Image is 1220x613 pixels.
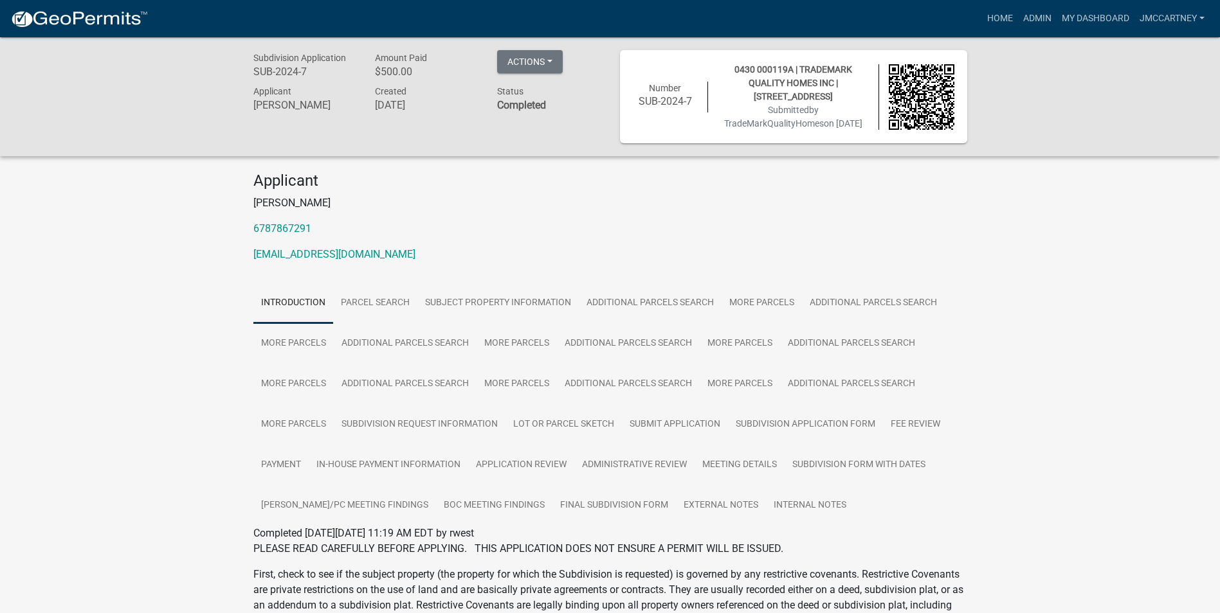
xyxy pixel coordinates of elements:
a: More Parcels [477,364,557,405]
a: External Notes [676,485,766,526]
a: BOC Meeting Findings [436,485,552,526]
a: Additional Parcels Search [579,283,722,324]
a: Parcel search [333,283,417,324]
a: Submit Application [622,404,728,445]
a: More Parcels [722,283,802,324]
a: Subject Property Information [417,283,579,324]
h6: [DATE] [375,99,478,111]
a: Subdivision Form with Dates [785,445,933,486]
a: Additional Parcels Search [557,364,700,405]
span: Completed [DATE][DATE] 11:19 AM EDT by rwest [253,527,474,539]
a: Additional Parcels Search [557,323,700,364]
a: More Parcels [253,364,334,405]
a: More Parcels [700,323,780,364]
a: Payment [253,445,309,486]
span: 0430 000119A | TRADEMARK QUALITY HOMES INC | [STREET_ADDRESS] [734,64,852,102]
a: Additional Parcels Search [802,283,945,324]
button: Actions [497,50,563,73]
a: More Parcels [253,323,334,364]
a: Additional Parcels Search [334,364,477,405]
h6: [PERSON_NAME] [253,99,356,111]
span: Amount Paid [375,53,427,63]
a: Final Subdivision Form [552,485,676,526]
a: jmccartney [1134,6,1210,31]
img: QR code [889,64,954,130]
p: PLEASE READ CAREFULLY BEFORE APPLYING. THIS APPLICATION DOES NOT ENSURE A PERMIT WILL BE ISSUED. [253,541,967,556]
a: Meeting Details [695,445,785,486]
a: More Parcels [700,364,780,405]
a: Application Review [468,445,574,486]
h6: SUB-2024-7 [253,66,356,78]
a: Administrative Review [574,445,695,486]
a: [EMAIL_ADDRESS][DOMAIN_NAME] [253,248,415,260]
a: Home [982,6,1018,31]
a: Subdivision Application Form [728,404,883,445]
h4: Applicant [253,172,967,190]
span: Number [649,83,681,93]
a: Additional Parcels Search [780,323,923,364]
a: More Parcels [477,323,557,364]
h6: $500.00 [375,66,478,78]
a: In-House Payment Information [309,445,468,486]
strong: Completed [497,99,546,111]
a: More Parcels [253,404,334,445]
h6: SUB-2024-7 [633,95,698,107]
a: Additional Parcels Search [780,364,923,405]
span: Submitted on [DATE] [724,105,862,129]
a: Additional Parcels Search [334,323,477,364]
a: Introduction [253,283,333,324]
span: Applicant [253,86,291,96]
a: My Dashboard [1057,6,1134,31]
a: Subdivision Request Information [334,404,505,445]
span: Status [497,86,524,96]
span: Subdivision Application [253,53,346,63]
a: Admin [1018,6,1057,31]
a: Lot or Parcel Sketch [505,404,622,445]
a: [PERSON_NAME]/PC Meeting Findings [253,485,436,526]
p: [PERSON_NAME] [253,195,967,211]
a: 6787867291 [253,222,311,235]
a: Internal Notes [766,485,854,526]
span: Created [375,86,406,96]
a: Fee Review [883,404,948,445]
